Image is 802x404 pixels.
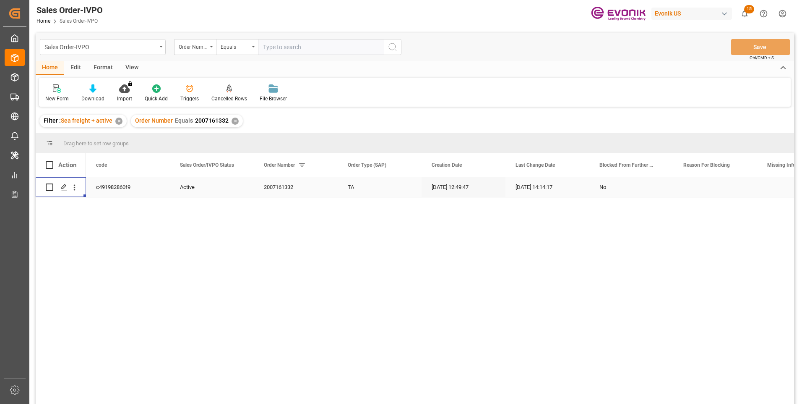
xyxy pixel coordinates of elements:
[175,117,193,124] span: Equals
[216,39,258,55] button: open menu
[422,177,505,197] div: [DATE] 12:49:47
[516,162,555,168] span: Last Change Date
[87,61,119,75] div: Format
[750,55,774,61] span: Ctrl/CMD + S
[651,5,735,21] button: Evonik US
[135,117,173,124] span: Order Number
[115,118,122,125] div: ✕
[179,41,207,51] div: Order Number
[36,18,50,24] a: Home
[591,6,646,21] img: Evonik-brand-mark-Deep-Purple-RGB.jpeg_1700498283.jpeg
[40,39,166,55] button: open menu
[81,95,104,102] div: Download
[44,41,156,52] div: Sales Order-IVPO
[180,95,199,102] div: Triggers
[36,61,64,75] div: Home
[45,95,69,102] div: New Form
[754,4,773,23] button: Help Center
[96,162,107,168] span: code
[683,162,730,168] span: Reason For Blocking
[44,117,61,124] span: Filter :
[61,117,112,124] span: Sea freight + active
[195,117,229,124] span: 2007161332
[36,177,86,197] div: Press SPACE to select this row.
[174,39,216,55] button: open menu
[36,4,103,16] div: Sales Order-IVPO
[260,95,287,102] div: File Browser
[505,177,589,197] div: [DATE] 14:14:17
[180,162,234,168] span: Sales Order/IVPO Status
[338,177,422,197] div: TA
[211,95,247,102] div: Cancelled Rows
[599,162,656,168] span: Blocked From Further Processing
[258,39,384,55] input: Type to search
[432,162,462,168] span: Creation Date
[58,161,76,169] div: Action
[221,41,249,51] div: Equals
[64,61,87,75] div: Edit
[145,95,168,102] div: Quick Add
[384,39,401,55] button: search button
[735,4,754,23] button: show 15 new notifications
[119,61,145,75] div: View
[264,162,295,168] span: Order Number
[232,118,239,125] div: ✕
[180,178,244,197] div: Active
[651,8,732,20] div: Evonik US
[254,177,338,197] div: 2007161332
[731,39,790,55] button: Save
[599,178,663,197] div: No
[86,177,170,197] div: c491982860f9
[744,5,754,13] span: 15
[348,162,386,168] span: Order Type (SAP)
[63,140,129,147] span: Drag here to set row groups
